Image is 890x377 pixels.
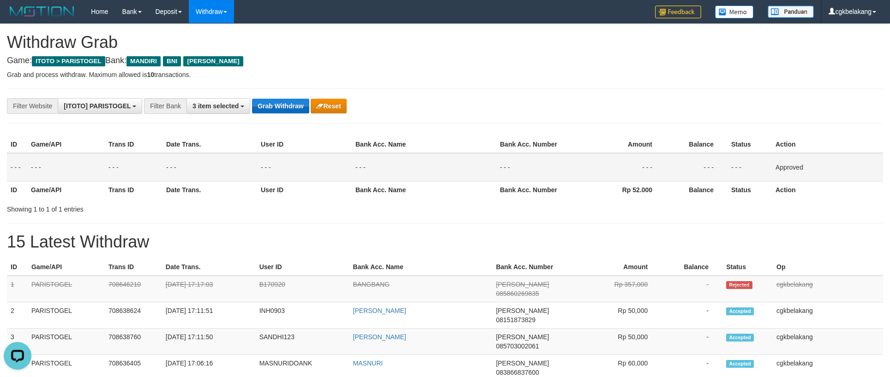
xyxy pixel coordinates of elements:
[353,359,383,367] a: MASNURI
[144,98,186,114] div: Filter Bank
[7,136,27,153] th: ID
[126,56,161,66] span: MANDIRI
[7,329,28,355] td: 3
[7,70,883,79] p: Grab and process withdraw. Maximum allowed is transactions.
[353,333,406,341] a: [PERSON_NAME]
[570,302,661,329] td: Rp 50,000
[496,281,549,288] span: [PERSON_NAME]
[726,307,754,315] span: Accepted
[352,181,496,198] th: Bank Acc. Name
[496,290,539,297] span: Copy 085860269835 to clipboard
[353,307,406,314] a: [PERSON_NAME]
[105,276,162,302] td: 708646210
[352,153,496,182] td: - - -
[28,276,105,302] td: PARISTOGEL
[496,307,549,314] span: [PERSON_NAME]
[105,329,162,355] td: 708638760
[353,281,390,288] a: BANGBANG
[256,276,349,302] td: B170920
[773,259,883,276] th: Op
[256,329,349,355] td: SANDHI123
[492,259,570,276] th: Bank Acc. Number
[7,259,28,276] th: ID
[252,99,309,113] button: Grab Withdraw
[570,329,661,355] td: Rp 50,000
[574,181,666,198] th: Rp 52.000
[183,56,243,66] span: [PERSON_NAME]
[32,56,105,66] span: ITOTO > PARISTOGEL
[666,181,728,198] th: Balance
[7,201,364,214] div: Showing 1 to 1 of 1 entries
[496,359,549,367] span: [PERSON_NAME]
[64,102,131,110] span: [ITOTO] PARISTOGEL
[728,181,772,198] th: Status
[7,153,27,182] td: - - -
[27,153,105,182] td: - - -
[496,136,574,153] th: Bank Acc. Number
[570,276,661,302] td: Rp 357,000
[7,233,883,251] h1: 15 Latest Withdraw
[728,136,772,153] th: Status
[163,56,181,66] span: BNI
[726,360,754,368] span: Accepted
[256,259,349,276] th: User ID
[726,334,754,342] span: Accepted
[28,329,105,355] td: PARISTOGEL
[7,276,28,302] td: 1
[772,153,883,182] td: Approved
[257,153,352,182] td: - - -
[496,181,574,198] th: Bank Acc. Number
[352,136,496,153] th: Bank Acc. Name
[105,153,162,182] td: - - -
[105,259,162,276] th: Trans ID
[661,276,722,302] td: -
[570,259,661,276] th: Amount
[349,259,493,276] th: Bank Acc. Name
[574,136,666,153] th: Amount
[162,181,257,198] th: Date Trans.
[772,136,883,153] th: Action
[147,71,154,78] strong: 10
[162,153,257,182] td: - - -
[7,5,77,18] img: MOTION_logo.png
[311,99,346,113] button: Reset
[773,329,883,355] td: cgkbelakang
[773,276,883,302] td: cgkbelakang
[726,281,752,289] span: Rejected
[7,302,28,329] td: 2
[728,153,772,182] td: - - -
[105,136,162,153] th: Trans ID
[574,153,666,182] td: - - -
[666,136,728,153] th: Balance
[162,302,256,329] td: [DATE] 17:11:51
[715,6,754,18] img: Button%20Memo.svg
[162,329,256,355] td: [DATE] 17:11:50
[58,98,142,114] button: [ITOTO] PARISTOGEL
[162,276,256,302] td: [DATE] 17:17:03
[257,136,352,153] th: User ID
[496,153,574,182] td: - - -
[655,6,701,18] img: Feedback.jpg
[4,4,31,31] button: Open LiveChat chat widget
[661,259,722,276] th: Balance
[496,316,535,324] span: Copy 08151873829 to clipboard
[661,302,722,329] td: -
[772,181,883,198] th: Action
[496,333,549,341] span: [PERSON_NAME]
[496,369,539,376] span: Copy 083866837600 to clipboard
[257,181,352,198] th: User ID
[27,181,105,198] th: Game/API
[7,181,27,198] th: ID
[27,136,105,153] th: Game/API
[661,329,722,355] td: -
[192,102,239,110] span: 3 item selected
[7,33,883,52] h1: Withdraw Grab
[773,302,883,329] td: cgkbelakang
[7,56,883,65] h4: Game: Bank:
[722,259,773,276] th: Status
[186,98,250,114] button: 3 item selected
[256,302,349,329] td: INH0903
[768,6,814,18] img: panduan.png
[105,181,162,198] th: Trans ID
[162,259,256,276] th: Date Trans.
